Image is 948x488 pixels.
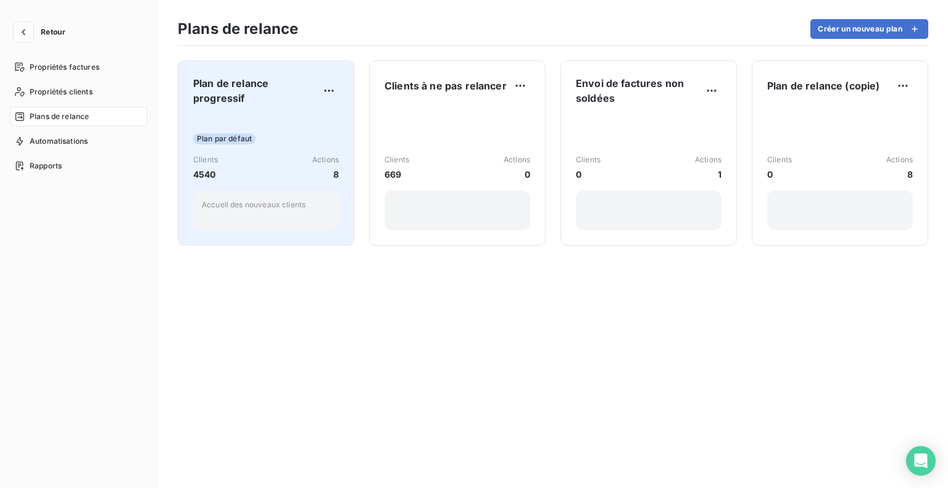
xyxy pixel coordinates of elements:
span: Plans de relance [30,111,89,122]
span: 8 [312,168,339,181]
span: 0 [576,168,601,181]
span: Clients [767,154,792,165]
span: Automatisations [30,136,88,147]
a: Plans de relance [10,107,148,126]
button: Retour [10,22,75,42]
span: Actions [504,154,530,165]
a: Propriétés factures [10,57,148,77]
span: Clients [193,154,218,165]
a: Propriétés clients [10,82,148,102]
span: Clients à ne pas relancer [385,78,507,93]
h3: Plans de relance [178,18,298,40]
p: Accueil des nouveaux clients [202,199,330,210]
span: Clients [385,154,409,165]
span: Retour [41,28,65,36]
span: Propriétés clients [30,86,93,97]
span: 4540 [193,168,218,181]
div: Open Intercom Messenger [906,446,936,476]
span: Plan de relance progressif [193,76,319,105]
span: 0 [504,168,530,181]
a: Automatisations [10,131,148,151]
span: 8 [886,168,913,181]
span: Propriétés factures [30,62,99,73]
span: 0 [767,168,792,181]
span: Clients [576,154,601,165]
span: 1 [695,168,721,181]
span: Actions [312,154,339,165]
span: 669 [385,168,409,181]
span: Plan par défaut [193,133,256,144]
span: Actions [695,154,721,165]
button: Créer un nouveau plan [810,19,928,39]
a: Rapports [10,156,148,176]
span: Actions [886,154,913,165]
span: Rapports [30,160,62,172]
span: Plan de relance (copie) [767,78,879,93]
span: Envoi de factures non soldées [576,76,702,105]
